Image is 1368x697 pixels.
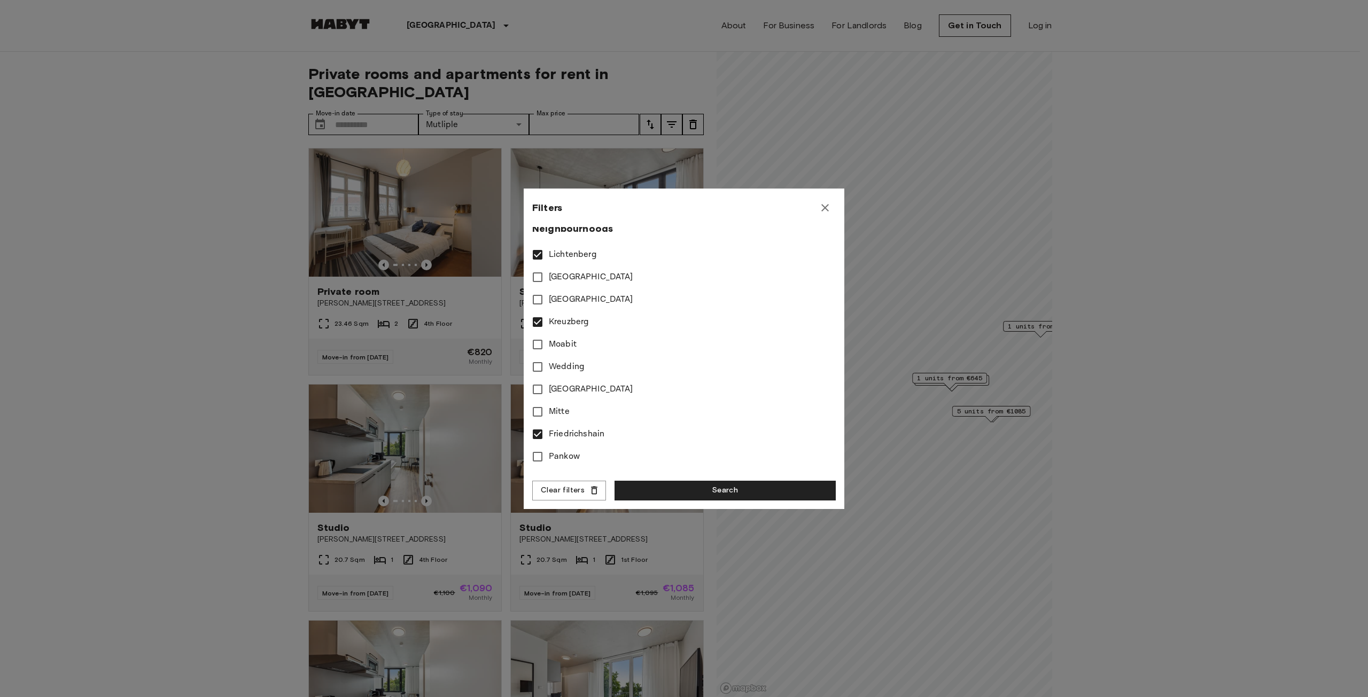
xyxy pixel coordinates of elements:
span: Lichtenberg [549,248,597,261]
span: Wedding [549,361,585,373]
span: [GEOGRAPHIC_DATA] [549,293,633,306]
span: Moabit [549,338,577,351]
span: [GEOGRAPHIC_DATA] [549,271,633,284]
span: Friedrichshain [549,428,604,441]
span: Filters [532,201,562,214]
span: Mitte [549,405,570,418]
button: Search [615,481,836,500]
span: Pankow [549,450,580,463]
span: [GEOGRAPHIC_DATA] [549,383,633,396]
span: Neighbourhoods [532,222,836,235]
button: Clear filters [532,481,606,500]
span: Kreuzberg [549,316,589,328]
